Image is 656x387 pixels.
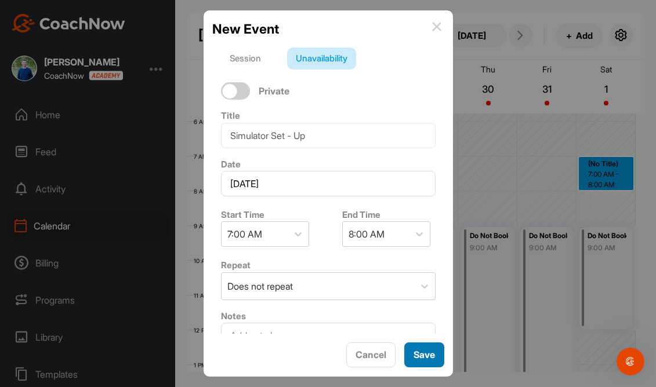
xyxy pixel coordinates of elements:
[74,298,83,308] button: Start recording
[287,48,356,70] div: Unavailability
[221,209,264,220] label: Start Time
[66,198,140,207] a: see this blog post.
[221,260,251,271] label: Repeat
[221,159,241,170] label: Date
[414,349,435,360] span: Save
[212,19,279,39] h2: New Event
[356,349,386,360] span: Cancel
[404,342,444,367] button: Save
[56,6,132,14] h1: [PERSON_NAME]
[10,274,222,294] textarea: Message…
[9,54,223,287] div: Alex says…
[8,5,30,27] button: go back
[204,5,224,25] div: Close
[259,85,289,97] span: Private
[349,227,385,241] div: 8:00 AM
[221,171,436,196] input: Select Date
[199,294,218,312] button: Send a message…
[617,348,644,375] iframe: Intercom live chat
[221,48,270,70] div: Session
[19,174,181,254] div: For more details on this exciting integration, ​ Respond here if you have any questions. Talk soo...
[346,342,396,367] button: Cancel
[37,298,46,308] button: Gif picker
[18,298,27,308] button: Emoji picker
[9,54,190,261] div: We've enhanced the Google Calendar integration for a more seamless experience.If you haven't link...
[19,136,175,167] b: please disconnect and reconnect the connection to enjoy improved accuracy and features.
[56,14,113,26] p: Active 13h ago
[227,279,293,293] div: Does not repeat
[221,123,436,148] input: Event Name
[19,101,181,169] div: If you haven't linked your Google Calendar yet, now's the perfect time to do so. For those who al...
[19,61,181,95] div: We've enhanced the Google Calendar integration for a more seamless experience.
[221,311,246,322] label: Notes
[182,5,204,27] button: Home
[342,209,380,220] label: End Time
[55,298,64,308] button: Upload attachment
[227,227,262,241] div: 7:00 AM
[221,110,240,121] label: Title
[33,6,52,25] img: Profile image for Alex
[19,264,110,271] div: [PERSON_NAME] • 2h ago
[432,22,441,31] img: info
